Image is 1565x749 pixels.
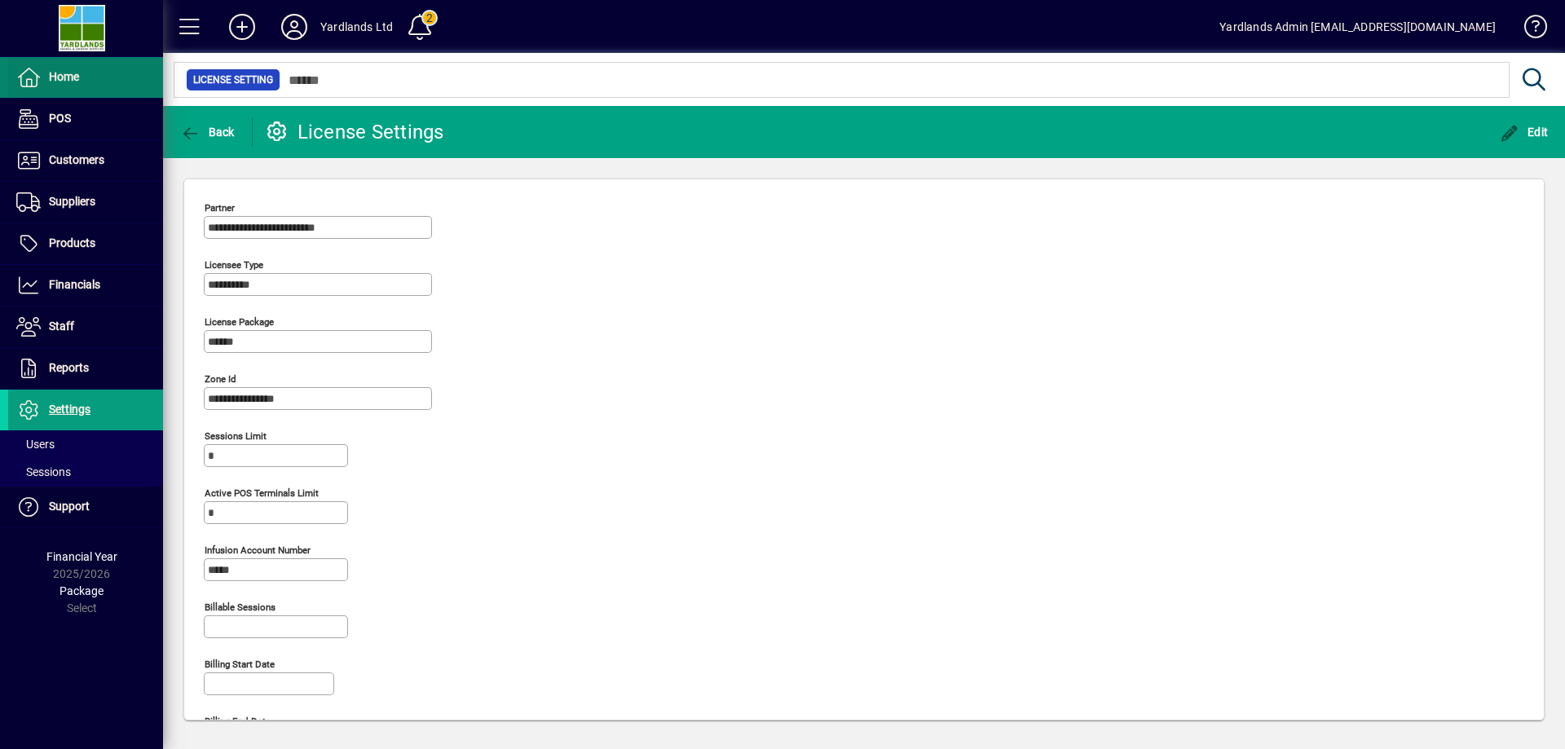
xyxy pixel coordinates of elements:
div: Yardlands Admin [EMAIL_ADDRESS][DOMAIN_NAME] [1219,14,1496,40]
button: Edit [1496,117,1553,147]
span: Suppliers [49,195,95,208]
span: Reports [49,361,89,374]
span: Financial Year [46,550,117,563]
button: Back [176,117,239,147]
span: POS [49,112,71,125]
span: Settings [49,403,90,416]
app-page-header-button: Back [163,117,253,147]
mat-label: Billing end date [205,716,271,727]
a: POS [8,99,163,139]
a: Staff [8,306,163,347]
mat-label: Licensee Type [205,259,263,271]
mat-label: Billable sessions [205,601,276,613]
span: Customers [49,153,104,166]
mat-label: Zone Id [205,373,236,385]
a: Users [8,430,163,458]
span: Package [60,584,104,597]
span: Home [49,70,79,83]
span: Sessions [16,465,71,478]
a: Financials [8,265,163,306]
mat-label: Sessions Limit [205,430,267,442]
span: Users [16,438,55,451]
button: Profile [268,12,320,42]
a: Home [8,57,163,98]
span: Products [49,236,95,249]
mat-label: Partner [205,202,235,214]
mat-label: Infusion account number [205,544,311,556]
mat-label: Billing start date [205,659,275,670]
span: Financials [49,278,100,291]
a: Knowledge Base [1512,3,1545,56]
a: Reports [8,348,163,389]
span: License Setting [193,72,273,88]
span: Support [49,500,90,513]
span: Edit [1500,126,1549,139]
a: Products [8,223,163,264]
a: Sessions [8,458,163,486]
a: Customers [8,140,163,181]
a: Support [8,487,163,527]
div: License Settings [265,119,444,145]
mat-label: License Package [205,316,274,328]
div: Yardlands Ltd [320,14,393,40]
mat-label: Active POS Terminals Limit [205,487,319,499]
button: Add [216,12,268,42]
a: Suppliers [8,182,163,222]
span: Staff [49,319,74,333]
span: Back [180,126,235,139]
